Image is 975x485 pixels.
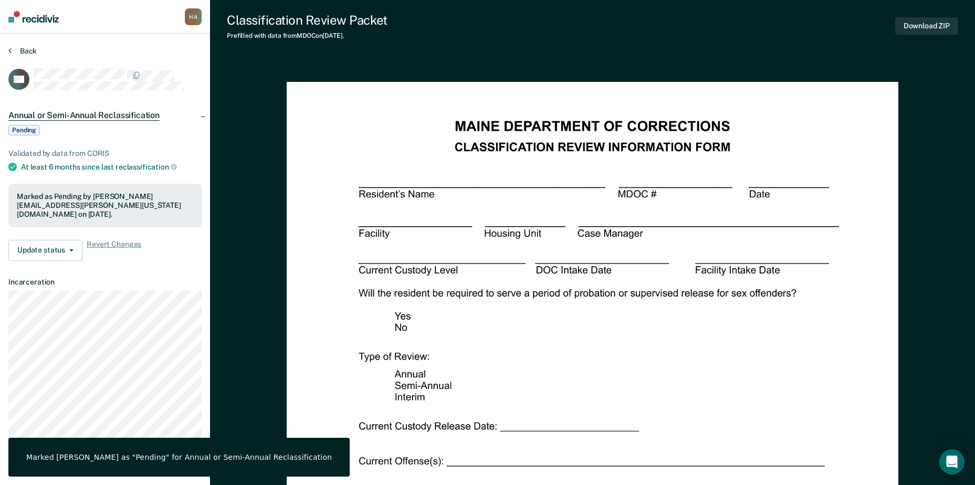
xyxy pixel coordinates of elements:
span: reclassification [116,163,177,171]
div: Marked as Pending by [PERSON_NAME][EMAIL_ADDRESS][PERSON_NAME][US_STATE][DOMAIN_NAME] on [DATE]. [17,192,193,218]
dt: Incarceration [8,278,202,287]
button: Update status [8,240,82,261]
button: HA [185,8,202,25]
span: Annual or Semi-Annual Reclassification [8,110,160,121]
button: Back [8,46,37,56]
button: Download ZIP [895,17,958,35]
div: Validated by data from CORIS [8,149,202,158]
div: Prefilled with data from MDOC on [DATE] . [227,32,387,39]
div: Classification Review Packet [227,13,387,28]
span: Pending [8,125,40,135]
div: Open Intercom Messenger [939,449,964,475]
img: Recidiviz [8,11,59,23]
div: H A [185,8,202,25]
span: Revert Changes [87,240,141,261]
div: Marked [PERSON_NAME] as "Pending" for Annual or Semi-Annual Reclassification [26,452,332,462]
div: At least 6 months since last [21,162,202,172]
